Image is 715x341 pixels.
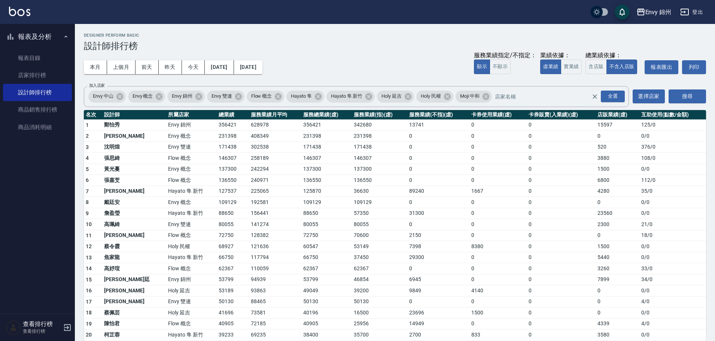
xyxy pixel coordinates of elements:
td: 0 [407,296,469,307]
span: 5 [86,166,89,172]
td: 13741 [407,119,469,131]
button: 顯示 [474,60,490,74]
td: 88465 [249,296,301,307]
button: [DATE] [205,60,234,74]
td: 34 / 0 [639,274,706,285]
td: 2300 [596,219,639,230]
td: 3260 [596,263,639,274]
div: 總業績依據： [585,52,641,60]
td: Flow 概念 [166,263,217,274]
td: 陳怡君 [102,318,166,329]
span: 3 [86,144,89,150]
td: [PERSON_NAME] [102,131,166,142]
button: 虛業績 [540,60,561,74]
td: 23560 [596,208,639,219]
td: 109129 [352,197,407,208]
td: Hayato 隼 新竹 [166,186,217,197]
span: 8 [86,199,89,205]
td: 53799 [301,274,352,285]
td: 0 [469,230,527,241]
td: [PERSON_NAME] [102,186,166,197]
td: 49049 [301,285,352,296]
td: 0 [407,153,469,164]
td: 128382 [249,230,301,241]
td: 146307 [217,153,249,164]
td: 2150 [407,230,469,241]
td: 356421 [217,119,249,131]
td: 37450 [352,252,407,263]
td: 72185 [249,318,301,329]
td: 35 / 0 [639,186,706,197]
th: 名次 [84,110,102,120]
td: 0 / 0 [639,164,706,175]
a: 報表匯出 [645,60,678,74]
td: 192581 [249,197,301,208]
td: 0 [527,274,596,285]
td: 0 [527,296,596,307]
td: 0 [527,197,596,208]
h5: 查看排行榜 [23,320,61,328]
td: 0 [527,119,596,131]
td: Holy 民權 [166,241,217,252]
div: Moji 中和 [456,91,492,103]
td: 黃光蔓 [102,164,166,175]
td: Envy 概念 [166,197,217,208]
div: Envy 錦州 [167,91,205,103]
span: Envy 錦州 [167,92,197,100]
td: 0 [527,241,596,252]
td: 108 / 0 [639,153,706,164]
td: 137300 [217,164,249,175]
td: 225065 [249,186,301,197]
div: Holy 延吉 [377,91,414,103]
td: 137300 [301,164,352,175]
td: 41696 [217,307,249,319]
button: 不含入店販 [606,60,638,74]
td: 18 / 0 [639,230,706,241]
td: 0 [469,141,527,153]
td: 171438 [217,141,249,153]
td: Flow 概念 [166,175,217,186]
td: 36630 [352,186,407,197]
td: 高妤瑄 [102,263,166,274]
div: Envy 雙連 [207,91,244,103]
button: 不顯示 [490,60,511,74]
td: 0 [469,131,527,142]
td: 62367 [352,263,407,274]
th: 卡券使用業績(虛) [469,110,527,120]
td: 88650 [217,208,249,219]
td: 0 / 0 [639,208,706,219]
td: 0 [469,263,527,274]
td: 93863 [249,285,301,296]
td: 14949 [407,318,469,329]
td: 0 [469,164,527,175]
td: 0 [407,263,469,274]
td: 4 / 0 [639,296,706,307]
td: Envy 雙連 [166,296,217,307]
td: 40905 [217,318,249,329]
button: 報表及分析 [3,27,72,46]
td: 0 / 0 [639,252,706,263]
td: 0 [407,219,469,230]
td: 詹盈瑩 [102,208,166,219]
td: 125 / 0 [639,119,706,131]
a: 店家排行榜 [3,67,72,84]
div: Envy 中山 [88,91,126,103]
td: 89240 [407,186,469,197]
td: 50130 [301,296,352,307]
td: Flow 概念 [166,318,217,329]
td: 520 [596,141,639,153]
td: 沈明煌 [102,141,166,153]
span: 19 [86,321,92,327]
td: 376 / 0 [639,141,706,153]
td: 21 / 0 [639,219,706,230]
td: 0 [469,296,527,307]
td: Envy 概念 [166,164,217,175]
td: 0 [527,153,596,164]
button: 本月 [84,60,107,74]
td: 109129 [301,197,352,208]
span: Hayato 隼 新竹 [326,92,367,100]
td: [PERSON_NAME] [102,296,166,307]
td: 0 [407,197,469,208]
td: 88650 [301,208,352,219]
td: 68927 [217,241,249,252]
